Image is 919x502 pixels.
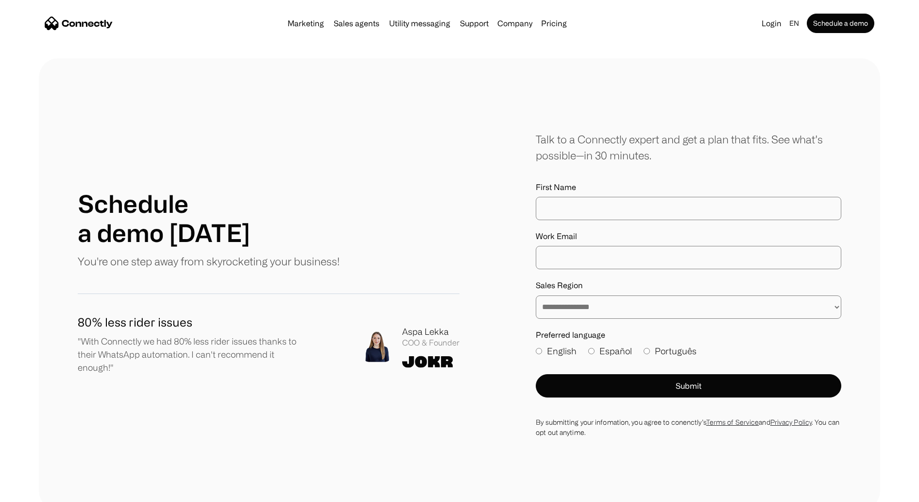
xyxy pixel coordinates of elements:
[402,325,459,338] div: Aspa Lekka
[536,232,841,241] label: Work Email
[785,17,805,30] div: en
[78,313,307,331] h1: 80% less rider issues
[385,19,454,27] a: Utility messaging
[536,417,841,437] div: By submitting your infomation, you agree to conenctly’s and . You can opt out anytime.
[789,17,799,30] div: en
[536,348,542,354] input: English
[588,348,595,354] input: Español
[78,335,307,374] p: "With Connectly we had 80% less rider issues thanks to their WhatsApp automation. I can't recomme...
[758,17,785,30] a: Login
[19,485,58,499] ul: Language list
[494,17,535,30] div: Company
[402,338,459,347] div: COO & Founder
[644,345,697,358] label: Português
[588,345,632,358] label: Español
[537,19,571,27] a: Pricing
[807,14,874,33] a: Schedule a demo
[78,189,250,247] h1: Schedule a demo [DATE]
[536,281,841,290] label: Sales Region
[78,253,340,269] p: You're one step away from skyrocketing your business!
[770,418,812,426] a: Privacy Policy
[644,348,650,354] input: Português
[536,131,841,163] div: Talk to a Connectly expert and get a plan that fits. See what’s possible—in 30 minutes.
[10,484,58,499] aside: Language selected: English
[706,418,759,426] a: Terms of Service
[536,183,841,192] label: First Name
[497,17,532,30] div: Company
[456,19,493,27] a: Support
[284,19,328,27] a: Marketing
[45,16,113,31] a: home
[536,374,841,398] button: Submit
[330,19,383,27] a: Sales agents
[536,330,841,340] label: Preferred language
[536,345,577,358] label: English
